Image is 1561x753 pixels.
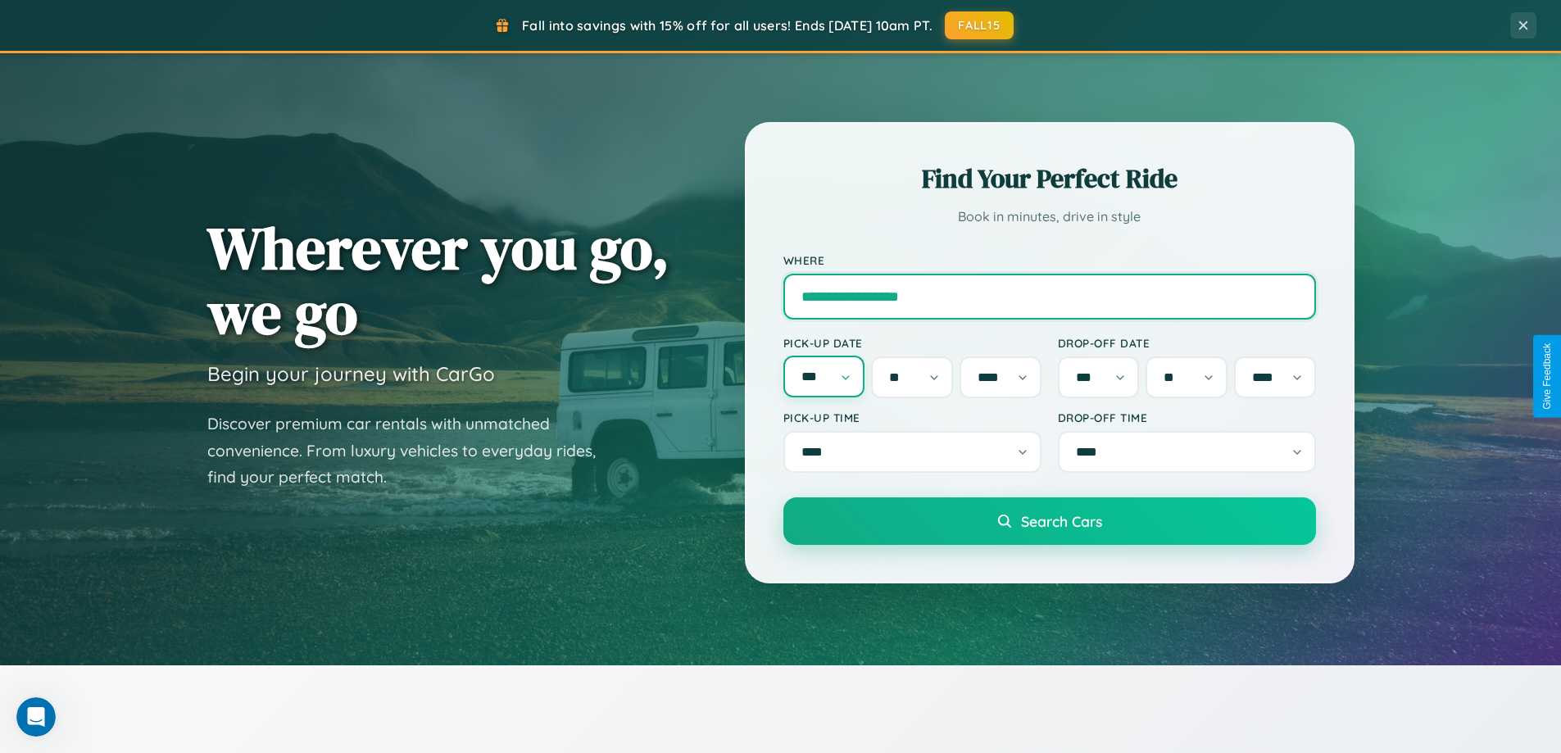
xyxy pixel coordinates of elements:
[783,253,1316,267] label: Where
[522,17,933,34] span: Fall into savings with 15% off for all users! Ends [DATE] 10am PT.
[783,161,1316,197] h2: Find Your Perfect Ride
[1021,512,1102,530] span: Search Cars
[16,697,56,737] iframe: Intercom live chat
[1058,411,1316,424] label: Drop-off Time
[1058,336,1316,350] label: Drop-off Date
[783,497,1316,545] button: Search Cars
[207,361,495,386] h3: Begin your journey with CarGo
[1541,343,1553,410] div: Give Feedback
[783,336,1041,350] label: Pick-up Date
[945,11,1014,39] button: FALL15
[207,215,669,345] h1: Wherever you go, we go
[783,411,1041,424] label: Pick-up Time
[783,205,1316,229] p: Book in minutes, drive in style
[207,411,617,491] p: Discover premium car rentals with unmatched convenience. From luxury vehicles to everyday rides, ...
